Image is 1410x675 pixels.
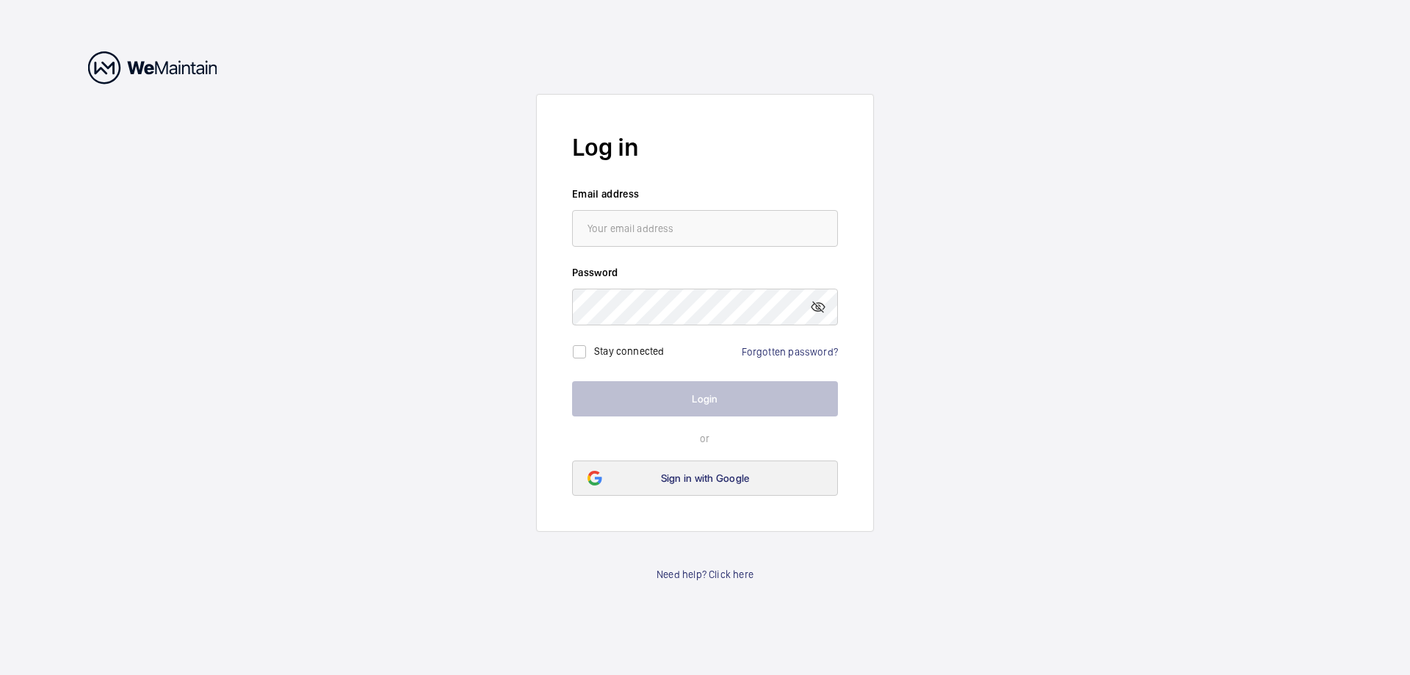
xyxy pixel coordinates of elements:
[572,210,838,247] input: Your email address
[572,187,838,201] label: Email address
[572,431,838,446] p: or
[742,346,838,358] a: Forgotten password?
[572,265,838,280] label: Password
[657,567,753,582] a: Need help? Click here
[572,130,838,165] h2: Log in
[594,344,665,356] label: Stay connected
[661,472,750,484] span: Sign in with Google
[572,381,838,416] button: Login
